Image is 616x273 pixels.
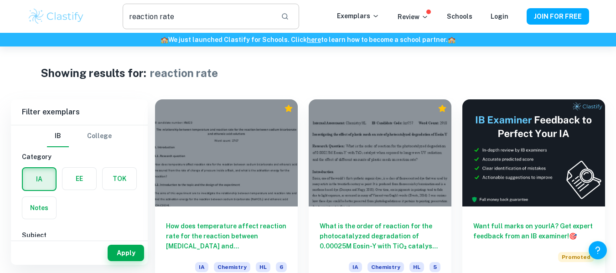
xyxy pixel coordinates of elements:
button: EE [62,168,96,190]
button: IB [47,125,69,147]
div: Filter type choice [47,125,112,147]
img: Thumbnail [462,99,605,206]
button: Help and Feedback [589,241,607,259]
button: IA [23,168,56,190]
span: Chemistry [368,262,404,272]
h6: We just launched Clastify for Schools. Click to learn how to become a school partner. [2,35,614,45]
input: Search for any exemplars... [123,4,273,29]
a: here [307,36,321,43]
h1: Showing results for: [41,65,146,81]
span: 🏫 [448,36,456,43]
span: HL [256,262,270,272]
h6: Category [22,152,137,162]
button: Apply [108,245,144,261]
h1: reaction rate [150,65,218,81]
h6: What is the order of reaction for the photocatalyzed degradation of 0.00025M Eosin-Y with TiO₂ ca... [320,221,440,251]
button: TOK [103,168,136,190]
button: Notes [22,197,56,219]
h6: Subject [22,230,137,240]
img: Clastify logo [27,7,85,26]
span: 🏫 [160,36,168,43]
div: Premium [284,104,293,113]
span: IA [349,262,362,272]
h6: Want full marks on your IA ? Get expert feedback from an IB examiner! [473,221,594,241]
span: IA [195,262,208,272]
p: Exemplars [337,11,379,21]
h6: Filter exemplars [11,99,148,125]
span: 🎯 [569,232,577,240]
button: JOIN FOR FREE [527,8,589,25]
button: College [87,125,112,147]
h6: How does temperature affect reaction rate for the reaction between [MEDICAL_DATA] and [MEDICAL_DA... [166,221,287,251]
a: Login [491,13,508,20]
span: HL [409,262,424,272]
span: Chemistry [214,262,250,272]
span: 5 [430,262,440,272]
span: 6 [276,262,287,272]
p: Review [398,12,429,22]
div: Premium [438,104,447,113]
span: Promoted [558,252,594,262]
a: Schools [447,13,472,20]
